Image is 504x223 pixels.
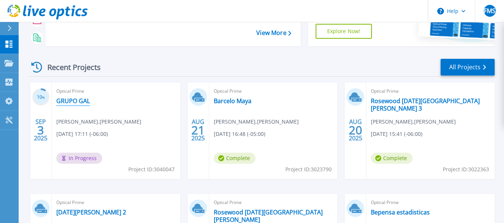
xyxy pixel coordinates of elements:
span: Project ID: 3022363 [443,165,489,173]
span: Project ID: 3040047 [128,165,175,173]
span: [PERSON_NAME] , [PERSON_NAME] [371,118,456,126]
span: Project ID: 3023790 [285,165,332,173]
span: Complete [371,153,413,164]
div: AUG 2025 [191,117,205,144]
h3: 10 [32,93,50,102]
a: Explore Now! [316,24,372,39]
a: Barcelo Maya [214,97,251,105]
span: Optical Prime [371,87,490,95]
a: GRUPO GAL [56,97,90,105]
span: 20 [349,127,362,133]
a: All Projects [441,59,495,76]
span: Optical Prime [214,198,333,207]
a: Bepensa estadisticas [371,208,430,216]
span: 3 [37,127,44,133]
span: [DATE] 17:11 (-06:00) [56,130,108,138]
a: Rosewood [DATE][GEOGRAPHIC_DATA][PERSON_NAME] 3 [371,97,490,112]
div: Recent Projects [29,58,111,76]
span: Optical Prime [56,87,176,95]
div: AUG 2025 [348,117,363,144]
a: View More [256,29,291,36]
span: Optical Prime [371,198,490,207]
span: % [42,95,45,99]
span: [PERSON_NAME] , [PERSON_NAME] [214,118,299,126]
span: Optical Prime [214,87,333,95]
span: Optical Prime [56,198,176,207]
div: SEP 2025 [34,117,48,144]
span: [DATE] 16:48 (-05:00) [214,130,265,138]
span: [PERSON_NAME] , [PERSON_NAME] [56,118,141,126]
span: Complete [214,153,256,164]
span: 21 [191,127,205,133]
a: [DATE][PERSON_NAME] 2 [56,208,126,216]
span: In Progress [56,153,102,164]
span: [DATE] 15:41 (-06:00) [371,130,422,138]
span: FMS [484,8,495,14]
